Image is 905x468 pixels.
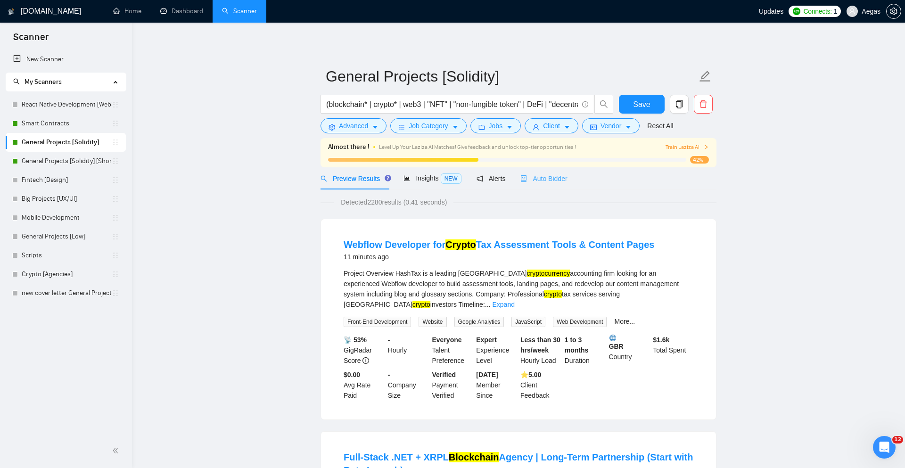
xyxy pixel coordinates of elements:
span: notification [477,175,483,182]
a: homeHome [113,7,141,15]
b: GBR [609,335,650,350]
span: Preview Results [321,175,388,182]
b: Less than 30 hrs/week [520,336,560,354]
span: My Scanners [25,78,62,86]
span: Updates [759,8,783,15]
a: General Projects [Low] [22,227,112,246]
div: Member Since [474,369,518,401]
button: delete [694,95,713,114]
button: copy [670,95,689,114]
span: Vendor [601,121,621,131]
a: Big Projects [UX/UI] [22,189,112,208]
li: Scripts [6,246,126,265]
input: Scanner name... [326,65,697,88]
a: Crypto [Agencies] [22,265,112,284]
mark: crypto [544,290,562,298]
a: Fintech [Design] [22,171,112,189]
span: info-circle [362,357,369,364]
button: folderJobscaret-down [470,118,521,133]
li: General Projects [Solidity] [Short] [6,152,126,171]
a: new cover letter General Projects [Solidity] [22,284,112,303]
div: Experience Level [474,335,518,366]
span: copy [670,100,688,108]
span: NEW [441,173,461,184]
a: searchScanner [222,7,257,15]
li: React Native Development [Web3] [6,95,126,114]
li: General Projects [Low] [6,227,126,246]
span: Advanced [339,121,368,131]
a: setting [886,8,901,15]
span: setting [329,123,335,131]
span: user [533,123,539,131]
div: Client Feedback [518,369,563,401]
a: Expand [492,301,514,308]
div: GigRadar Score [342,335,386,366]
span: robot [520,175,527,182]
b: ⭐️ 5.00 [520,371,541,378]
span: holder [112,271,119,278]
div: Country [607,335,651,366]
div: Hourly Load [518,335,563,366]
mark: Crypto [445,239,476,250]
span: delete [694,100,712,108]
span: holder [112,289,119,297]
button: search [594,95,613,114]
span: caret-down [625,123,632,131]
img: logo [8,4,15,19]
img: upwork-logo.png [793,8,800,15]
div: Hourly [386,335,430,366]
span: 42% [690,156,709,164]
div: Tooltip anchor [384,174,392,182]
b: 1 to 3 months [565,336,589,354]
span: caret-down [452,123,459,131]
span: 1 [834,6,838,16]
a: Webflow Developer forCryptoTax Assessment Tools & Content Pages [344,239,654,250]
li: Crypto [Agencies] [6,265,126,284]
span: folder [478,123,485,131]
mark: crypto [412,301,430,308]
a: dashboardDashboard [160,7,203,15]
button: barsJob Categorycaret-down [390,118,466,133]
a: Reset All [647,121,673,131]
div: Payment Verified [430,369,475,401]
div: Company Size [386,369,430,401]
button: userClientcaret-down [525,118,578,133]
a: New Scanner [13,50,118,69]
span: info-circle [582,101,588,107]
li: Mobile Development [6,208,126,227]
span: Scanner [6,30,56,50]
a: More... [614,318,635,325]
span: Web Development [553,317,607,327]
span: ... [485,301,491,308]
li: new cover letter General Projects [Solidity] [6,284,126,303]
span: caret-down [564,123,570,131]
a: React Native Development [Web3] [22,95,112,114]
b: Everyone [432,336,462,344]
li: Big Projects [UX/UI] [6,189,126,208]
span: JavaScript [511,317,545,327]
span: edit [699,70,711,82]
span: Connects: [803,6,831,16]
b: [DATE] [476,371,498,378]
span: My Scanners [13,78,62,86]
span: Jobs [489,121,503,131]
mark: Blockchain [449,452,499,462]
button: idcardVendorcaret-down [582,118,640,133]
span: holder [112,233,119,240]
span: caret-down [506,123,513,131]
a: Scripts [22,246,112,265]
li: Smart Contracts [6,114,126,133]
iframe: Intercom live chat [873,436,896,459]
span: Google Analytics [454,317,504,327]
mark: cryptocurrency [527,270,570,277]
div: Total Spent [651,335,695,366]
b: Expert [476,336,497,344]
span: Client [543,121,560,131]
input: Search Freelance Jobs... [326,99,578,110]
span: holder [112,139,119,146]
b: 📡 53% [344,336,367,344]
span: right [703,144,709,150]
span: holder [112,101,119,108]
a: General Projects [Solidity] [Short] [22,152,112,171]
span: double-left [112,446,122,455]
